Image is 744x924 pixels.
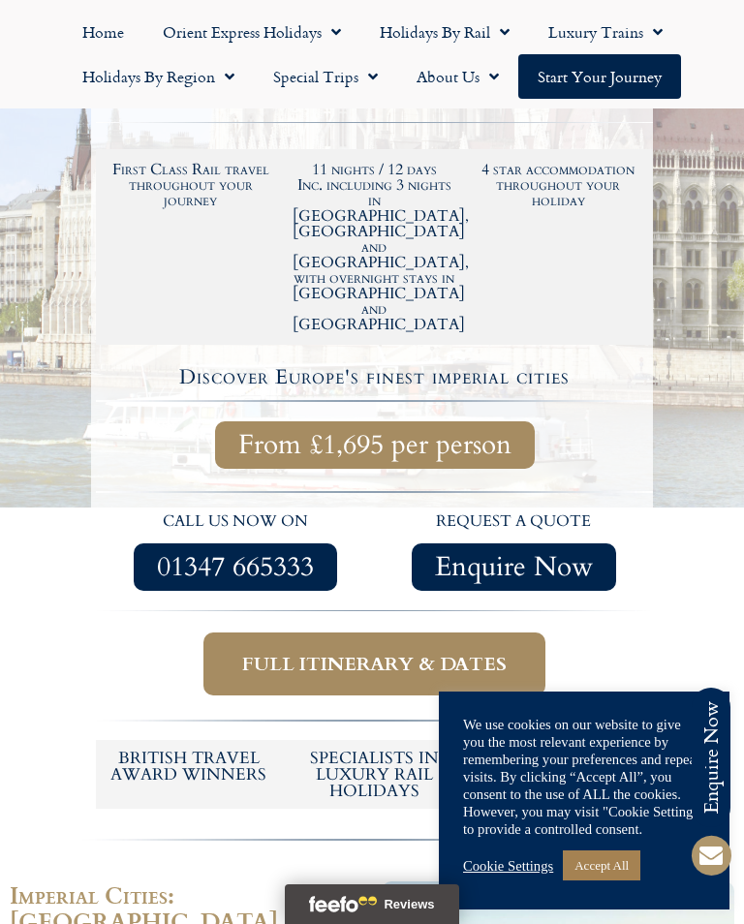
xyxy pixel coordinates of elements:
[463,716,705,838] div: We use cookies on our website to give you the most relevant experience by remembering your prefer...
[108,162,273,208] h2: First Class Rail travel throughout your journey
[293,162,457,332] h2: 11 nights / 12 days Inc. including 3 nights in [GEOGRAPHIC_DATA], [GEOGRAPHIC_DATA] and [GEOGRAPH...
[215,421,535,469] a: From £1,695 per person
[254,54,397,99] a: Special Trips
[143,10,360,54] a: Orient Express Holidays
[203,632,545,695] a: Full itinerary & dates
[238,433,511,457] span: From £1,695 per person
[63,10,143,54] a: Home
[476,162,640,208] h2: 4 star accommodation throughout your holiday
[157,555,314,579] span: 01347 665333
[385,509,644,535] p: request a quote
[435,555,593,579] span: Enquire Now
[529,10,682,54] a: Luxury Trains
[563,850,640,880] a: Accept All
[360,10,529,54] a: Holidays by Rail
[397,54,518,99] a: About Us
[518,54,681,99] a: Start your Journey
[412,543,616,591] a: Enquire Now
[10,10,734,99] nav: Menu
[63,54,254,99] a: Holidays by Region
[242,652,507,676] span: Full itinerary & dates
[106,750,272,783] h5: British Travel Award winners
[106,509,365,535] p: call us now on
[134,543,337,591] a: 01347 665333
[463,857,553,875] a: Cookie Settings
[292,750,458,799] h6: Specialists in luxury rail holidays
[99,367,650,387] h4: Discover Europe's finest imperial cities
